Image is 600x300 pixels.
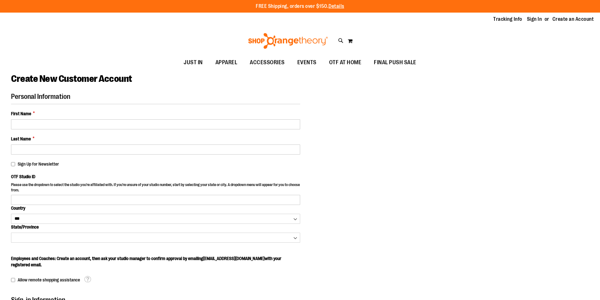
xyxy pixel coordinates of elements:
span: EVENTS [297,55,317,70]
span: FINAL PUSH SALE [374,55,416,70]
a: Tracking Info [493,16,522,23]
span: JUST IN [184,55,203,70]
span: Sign Up for Newsletter [18,161,59,167]
span: APPAREL [215,55,237,70]
span: Create New Customer Account [11,73,132,84]
a: Details [329,3,344,9]
span: OTF Studio ID [11,174,35,179]
span: Personal Information [11,93,70,100]
span: Allow remote shopping assistance [18,277,80,282]
a: ACCESSORIES [243,55,291,70]
span: OTF AT HOME [329,55,362,70]
a: FINAL PUSH SALE [368,55,423,70]
a: JUST IN [177,55,209,70]
p: Please use the dropdown to select the studio you're affiliated with. If you're unsure of your stu... [11,182,300,195]
span: State/Province [11,224,39,229]
p: FREE Shipping, orders over $150. [256,3,344,10]
a: APPAREL [209,55,244,70]
a: EVENTS [291,55,323,70]
a: Create an Account [552,16,594,23]
span: Employees and Coaches: Create an account, then ask your studio manager to confirm approval by ema... [11,256,281,267]
span: Country [11,206,25,211]
a: Sign In [527,16,542,23]
span: Last Name [11,136,31,142]
img: Shop Orangetheory [247,33,329,49]
span: ACCESSORIES [250,55,285,70]
span: First Name [11,110,31,117]
a: OTF AT HOME [323,55,368,70]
